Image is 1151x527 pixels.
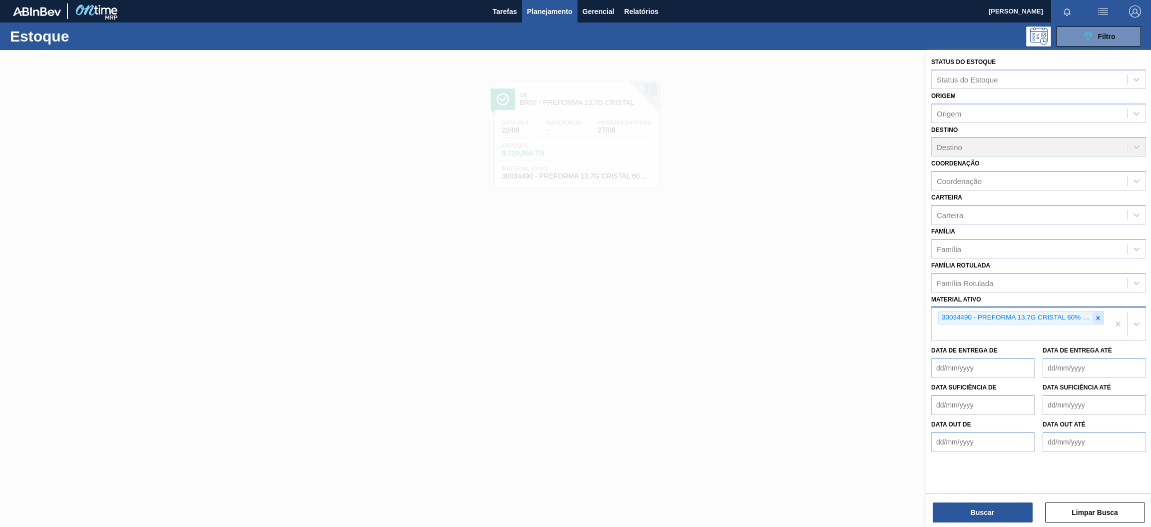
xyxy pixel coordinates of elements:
label: Data de Entrega de [931,347,998,354]
label: Data out de [931,421,971,428]
input: dd/mm/yyyy [931,358,1035,378]
span: Gerencial [582,5,614,17]
label: Data de Entrega até [1043,347,1112,354]
input: dd/mm/yyyy [931,395,1035,415]
div: Carteira [937,210,963,219]
span: Planejamento [527,5,573,17]
span: Filtro [1098,32,1116,40]
button: Filtro [1056,26,1141,46]
input: dd/mm/yyyy [1043,395,1146,415]
input: dd/mm/yyyy [1043,358,1146,378]
label: Carteira [931,194,962,201]
label: Família Rotulada [931,262,990,269]
button: Notificações [1051,4,1083,18]
div: Família Rotulada [937,278,993,287]
label: Origem [931,92,956,99]
label: Destino [931,126,958,133]
img: TNhmsLtSVTkK8tSr43FrP2fwEKptu5GPRR3wAAAABJRU5ErkJggg== [13,7,61,16]
label: Coordenação [931,160,980,167]
h1: Estoque [10,30,163,42]
img: userActions [1097,5,1109,17]
div: Pogramando: nenhum usuário selecionado [1026,26,1051,46]
label: Data out até [1043,421,1086,428]
div: Coordenação [937,177,982,185]
div: Origem [937,109,961,117]
label: Família [931,228,955,235]
input: dd/mm/yyyy [931,432,1035,452]
label: Material ativo [931,296,981,303]
div: Família [937,244,961,253]
label: Data suficiência até [1043,384,1111,391]
div: Status do Estoque [937,75,998,83]
label: Status do Estoque [931,58,996,65]
span: Relatórios [624,5,658,17]
input: dd/mm/yyyy [1043,432,1146,452]
span: Tarefas [493,5,517,17]
label: Data suficiência de [931,384,997,391]
img: Logout [1129,5,1141,17]
div: 30034490 - PREFORMA 13,7G CRISTAL 60% REC [939,311,1093,324]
